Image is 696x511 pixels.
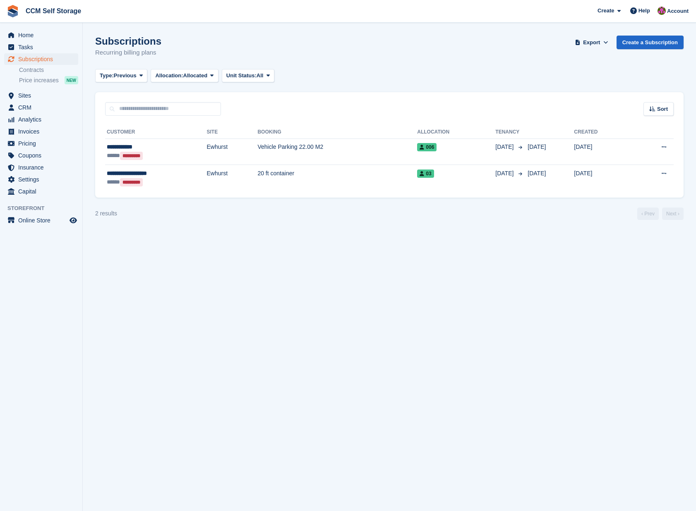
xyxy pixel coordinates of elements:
[65,76,78,84] div: NEW
[495,126,524,139] th: Tenancy
[18,114,68,125] span: Analytics
[4,215,78,226] a: menu
[18,186,68,197] span: Capital
[658,7,666,15] img: Tracy St Clair
[4,150,78,161] a: menu
[257,138,417,165] td: Vehicle Parking 22.00 M2
[495,169,515,178] span: [DATE]
[257,165,417,191] td: 20 ft container
[18,174,68,185] span: Settings
[4,90,78,101] a: menu
[638,7,650,15] span: Help
[4,29,78,41] a: menu
[4,53,78,65] a: menu
[206,126,257,139] th: Site
[222,69,274,83] button: Unit Status: All
[95,209,117,218] div: 2 results
[574,36,610,49] button: Export
[100,72,114,80] span: Type:
[417,143,437,151] span: 006
[19,76,59,84] span: Price increases
[18,102,68,113] span: CRM
[18,138,68,149] span: Pricing
[4,114,78,125] a: menu
[18,41,68,53] span: Tasks
[22,4,84,18] a: CCM Self Storage
[4,186,78,197] a: menu
[417,170,434,178] span: 03
[257,126,417,139] th: Booking
[114,72,137,80] span: Previous
[667,7,689,15] span: Account
[18,53,68,65] span: Subscriptions
[574,126,631,139] th: Created
[226,72,257,80] span: Unit Status:
[7,5,19,17] img: stora-icon-8386f47178a22dfd0bd8f6a31ec36ba5ce8667c1dd55bd0f319d3a0aa187defe.svg
[4,126,78,137] a: menu
[4,138,78,149] a: menu
[206,165,257,191] td: Ewhurst
[18,162,68,173] span: Insurance
[637,208,659,220] a: Previous
[583,38,600,47] span: Export
[18,215,68,226] span: Online Store
[4,102,78,113] a: menu
[18,126,68,137] span: Invoices
[574,138,631,165] td: [DATE]
[183,72,208,80] span: Allocated
[495,143,515,151] span: [DATE]
[18,29,68,41] span: Home
[598,7,614,15] span: Create
[636,208,685,220] nav: Page
[257,72,264,80] span: All
[68,215,78,225] a: Preview store
[18,150,68,161] span: Coupons
[95,36,161,47] h1: Subscriptions
[7,204,82,213] span: Storefront
[528,170,546,177] span: [DATE]
[662,208,684,220] a: Next
[574,165,631,191] td: [DATE]
[18,90,68,101] span: Sites
[19,66,78,74] a: Contracts
[528,143,546,150] span: [DATE]
[4,162,78,173] a: menu
[617,36,684,49] a: Create a Subscription
[4,174,78,185] a: menu
[95,69,147,83] button: Type: Previous
[417,126,495,139] th: Allocation
[19,76,78,85] a: Price increases NEW
[95,48,161,57] p: Recurring billing plans
[657,105,668,113] span: Sort
[105,126,206,139] th: Customer
[151,69,218,83] button: Allocation: Allocated
[206,138,257,165] td: Ewhurst
[4,41,78,53] a: menu
[155,72,183,80] span: Allocation:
